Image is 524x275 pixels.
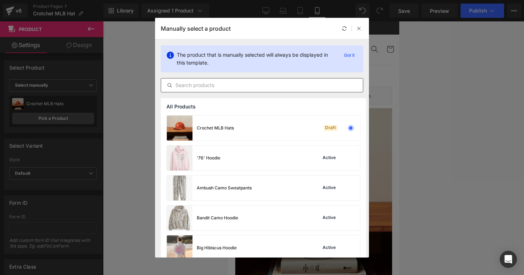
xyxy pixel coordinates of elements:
img: product-img [167,235,192,260]
div: Ambush Camo Sweatpants [197,185,252,191]
div: Big Hibiscus Hoodie [197,245,237,251]
img: GARIZI [68,19,103,36]
div: All Products [161,98,366,115]
summary: Search [139,20,154,36]
div: Draft [324,125,337,131]
summary: Menu [1,20,17,36]
p: Manually select a product [161,25,231,32]
div: Active [321,185,337,191]
div: Bandit Camo Hoodie [197,215,238,221]
img: product-img [167,146,192,170]
span: BUY 1 GET 1 50% OFF ALL ACCESSORIES [36,3,135,9]
div: Active [321,245,337,251]
div: Active [321,155,337,161]
a: Crochet MLB Hats [7,49,80,63]
div: Crochet MLB Hats [197,125,234,131]
div: Accessories [7,48,164,56]
input: Search products [161,81,363,90]
div: Active [321,215,337,221]
img: product-img [167,175,192,200]
img: product-img [167,116,192,141]
img: product-img [167,205,192,230]
p: The product that is manually selected will always be displayed in this template. [177,51,335,67]
div: Open Intercom Messenger [500,251,517,268]
a: GARIZI [65,17,106,39]
p: Got it [341,51,358,60]
div: '76' Hoodie [197,155,220,161]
